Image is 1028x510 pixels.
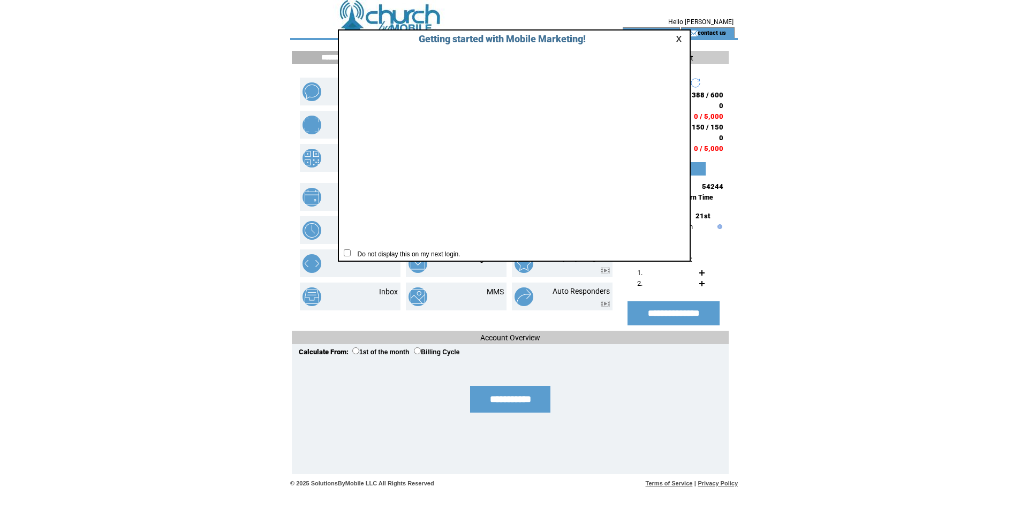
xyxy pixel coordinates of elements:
span: 54244 [702,182,723,191]
span: 2. [637,279,642,287]
img: account_icon.gif [639,29,647,37]
span: Eastern Time [674,194,713,201]
span: 0 [719,134,723,142]
img: inbox.png [303,287,321,306]
span: 0 / 5,000 [694,112,723,120]
span: 388 / 600 [692,91,723,99]
img: qr-codes.png [303,149,321,168]
a: contact us [698,29,726,36]
span: Hello [PERSON_NAME] [668,18,734,26]
span: 21st [696,212,710,220]
span: 1. [637,269,642,277]
img: auto-responders.png [515,287,533,306]
span: Getting started with Mobile Marketing! [408,33,586,44]
img: mobile-coupons.png [303,116,321,134]
span: 150 / 150 [692,123,723,131]
img: video.png [601,268,610,273]
label: 1st of the month [352,348,409,356]
img: help.gif [715,224,722,229]
a: Terms of Service [646,480,693,486]
label: Billing Cycle [414,348,459,356]
a: Privacy Policy [698,480,738,486]
img: loyalty-program.png [515,254,533,273]
input: Billing Cycle [414,347,421,354]
a: Auto Responders [553,287,610,295]
span: 0 [719,102,723,110]
span: Account Overview [480,333,540,342]
img: text-blast.png [303,82,321,101]
img: appointments.png [303,188,321,207]
img: mms.png [409,287,427,306]
span: © 2025 SolutionsByMobile LLC All Rights Reserved [290,480,434,486]
span: Calculate From: [299,348,349,356]
a: Inbox [379,287,398,296]
img: video.png [601,301,610,307]
img: contact_us_icon.gif [690,29,698,37]
img: web-forms.png [303,254,321,273]
span: 0 / 5,000 [694,144,723,153]
img: scheduled-tasks.png [303,221,321,240]
span: Do not display this on my next login. [352,250,460,258]
input: 1st of the month [352,347,359,354]
img: email-integration.png [409,254,427,273]
a: MMS [487,287,504,296]
span: | [694,480,696,486]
